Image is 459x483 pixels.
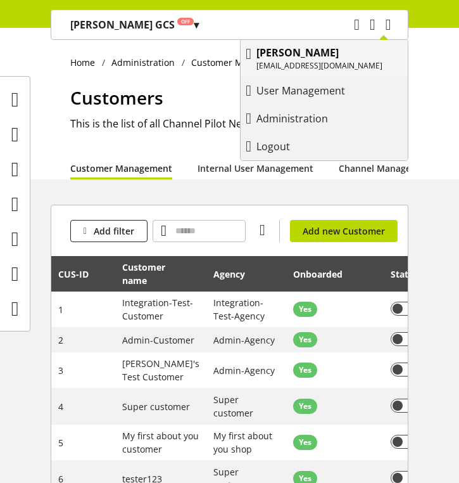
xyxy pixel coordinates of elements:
span: Yes [299,437,311,448]
a: Administration [241,107,408,130]
div: CUS-⁠ID [58,267,101,281]
a: Add new Customer [290,220,398,242]
p: Administration [256,111,353,126]
p: [PERSON_NAME] GCS [70,17,199,32]
span: Super customer [213,394,253,419]
span: My first about you shop [213,430,272,455]
span: Off [181,18,190,25]
div: Agency [213,267,258,281]
div: Customer name [122,261,184,287]
span: 3 [58,364,63,377]
span: Super customer [122,401,190,413]
span: Yes [299,401,311,412]
p: User Management [256,83,370,98]
span: Integration-Test-Agency [213,297,265,322]
span: Customers [70,86,163,110]
p: Logout [256,139,315,154]
button: Add filter [70,220,148,242]
span: Admin-Customer [122,334,194,346]
div: Status [391,267,431,281]
span: Add new Customer [303,224,385,238]
span: Admin-Agency [213,334,275,346]
span: My first about you customer [122,430,199,455]
a: [PERSON_NAME][EMAIL_ADDRESS][DOMAIN_NAME] [241,40,408,77]
span: Admin-Agency [213,364,275,377]
span: Yes [299,364,311,376]
a: User Management [241,79,408,102]
span: Yes [299,334,311,345]
span: 1 [58,304,63,316]
a: Home [70,56,102,69]
b: [PERSON_NAME] [256,46,339,60]
span: 5 [58,437,63,449]
nav: main navigation [51,10,408,40]
span: 4 [58,401,63,413]
h2: This is the list of all Channel Pilot Next customers [70,116,408,131]
span: 2 [58,334,63,346]
span: Integration-Test-Customer [122,297,193,322]
span: Yes [299,304,311,315]
span: ▾ [194,18,199,32]
a: Channel Management [339,162,434,175]
div: Onboarded [293,267,355,281]
a: Internal User Management [198,162,313,175]
a: Customer Management [70,162,172,175]
a: Administration [105,56,182,69]
p: [EMAIL_ADDRESS][DOMAIN_NAME] [256,60,382,72]
span: Add filter [94,224,134,238]
span: [PERSON_NAME]'s Test Customer [122,357,199,383]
